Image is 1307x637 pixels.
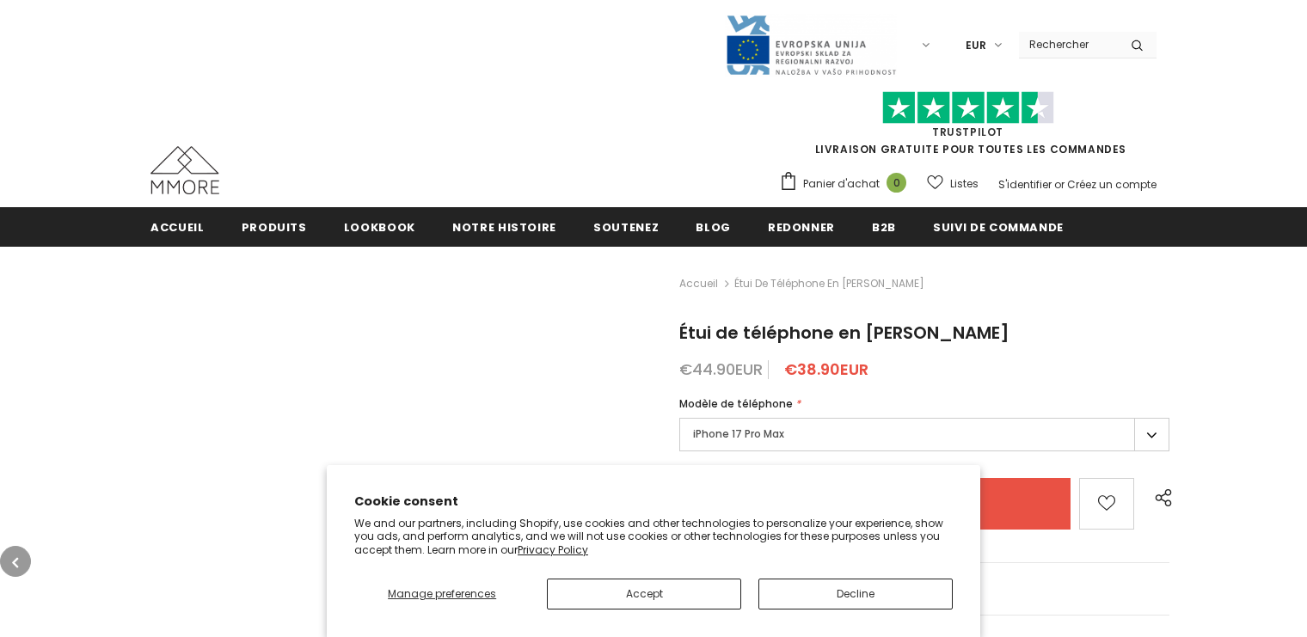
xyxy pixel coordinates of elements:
button: Accept [547,579,741,609]
button: Decline [758,579,953,609]
a: Redonner [768,207,835,246]
img: Javni Razpis [725,14,897,77]
span: Listes [950,175,979,193]
a: Privacy Policy [518,542,588,557]
input: Search Site [1019,32,1118,57]
span: Suivi de commande [933,219,1064,236]
a: Javni Razpis [725,37,897,52]
span: €44.90EUR [679,358,763,380]
button: Manage preferences [354,579,530,609]
a: Accueil [679,273,718,294]
span: Redonner [768,219,835,236]
span: Étui de téléphone en [PERSON_NAME] [679,321,1009,345]
a: Accueil [150,207,205,246]
span: Blog [696,219,731,236]
span: EUR [966,37,986,54]
a: Panier d'achat 0 [779,171,915,197]
a: Notre histoire [452,207,556,246]
a: B2B [872,207,896,246]
span: soutenez [593,219,659,236]
span: LIVRAISON GRATUITE POUR TOUTES LES COMMANDES [779,99,1157,156]
a: soutenez [593,207,659,246]
a: S'identifier [998,177,1052,192]
span: Étui de téléphone en [PERSON_NAME] [734,273,924,294]
span: Panier d'achat [803,175,880,193]
span: Modèle de téléphone [679,396,793,411]
label: iPhone 17 Pro Max [679,418,1169,451]
span: Notre histoire [452,219,556,236]
a: Blog [696,207,731,246]
span: Accueil [150,219,205,236]
a: Lookbook [344,207,415,246]
span: Manage preferences [388,586,496,601]
a: Créez un compte [1067,177,1157,192]
span: €38.90EUR [784,358,868,380]
span: 0 [887,173,906,193]
h2: Cookie consent [354,493,953,511]
span: or [1054,177,1065,192]
img: Cas MMORE [150,146,219,194]
img: Faites confiance aux étoiles pilotes [882,91,1054,125]
a: TrustPilot [932,125,1003,139]
p: We and our partners, including Shopify, use cookies and other technologies to personalize your ex... [354,517,953,557]
span: Produits [242,219,307,236]
span: Lookbook [344,219,415,236]
a: Listes [927,168,979,199]
span: B2B [872,219,896,236]
a: Produits [242,207,307,246]
a: Suivi de commande [933,207,1064,246]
